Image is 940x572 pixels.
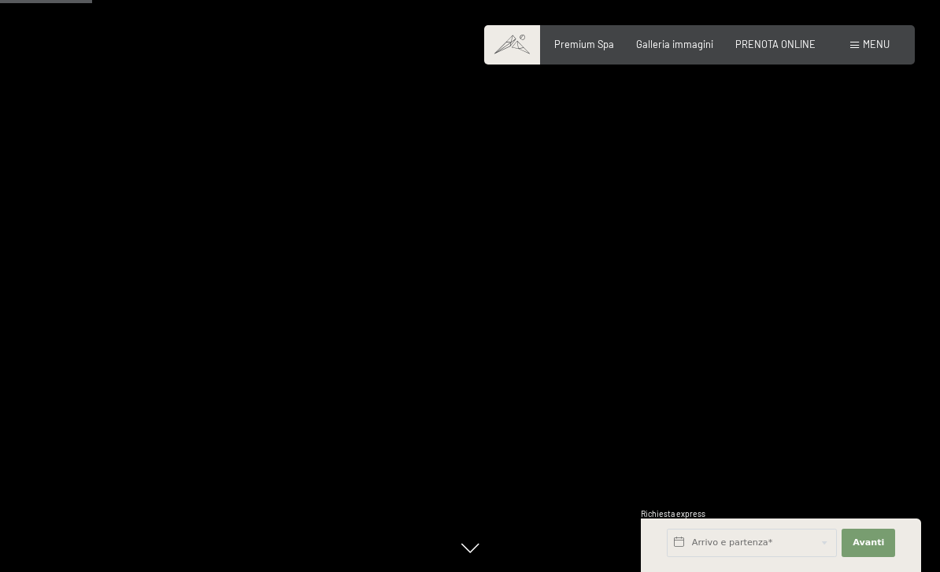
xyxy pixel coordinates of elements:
span: Menu [863,38,890,50]
a: Galleria immagini [636,38,713,50]
span: Avanti [853,537,884,549]
button: Avanti [842,529,895,557]
a: Premium Spa [554,38,614,50]
a: PRENOTA ONLINE [735,38,816,50]
span: Richiesta express [641,509,705,518]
